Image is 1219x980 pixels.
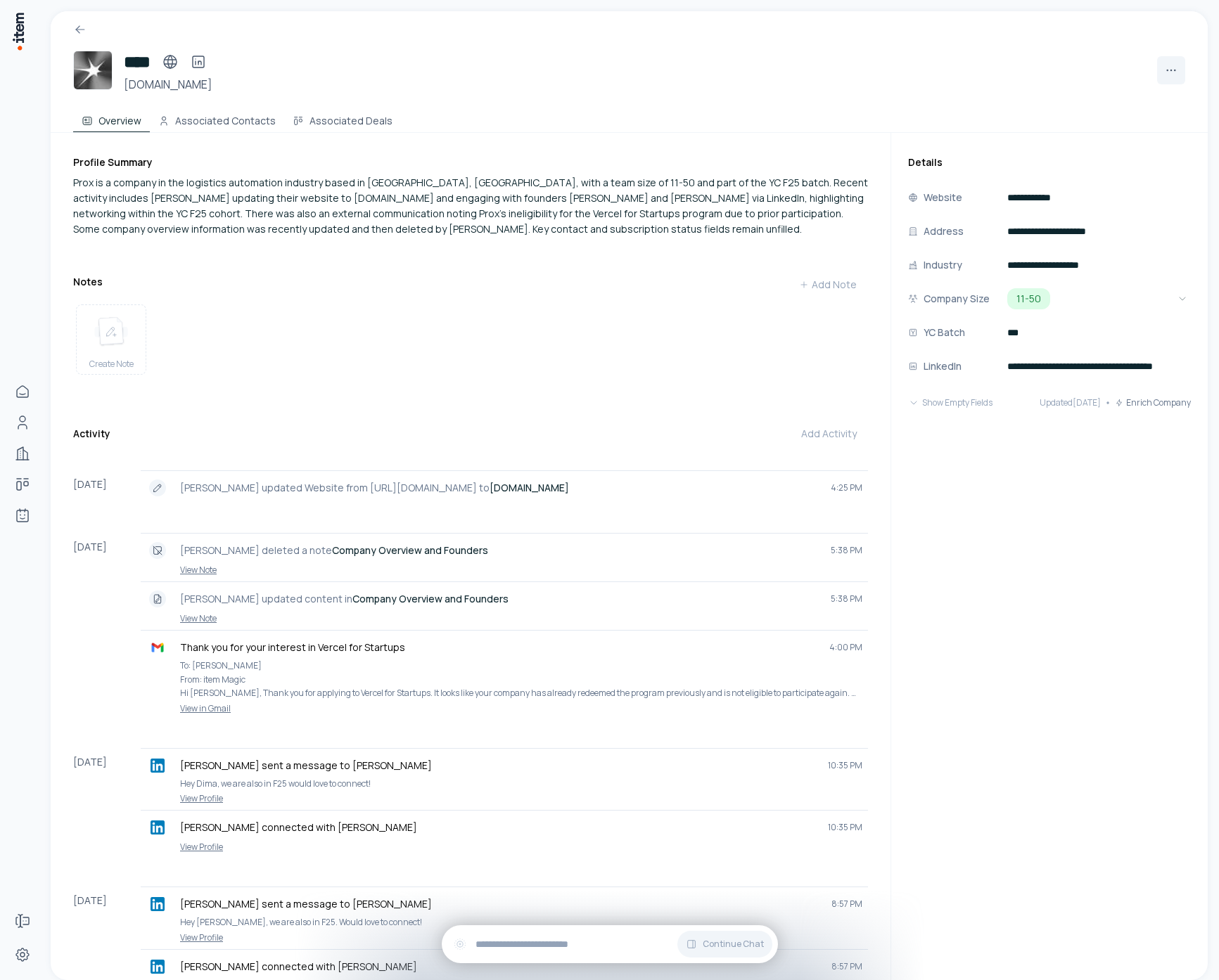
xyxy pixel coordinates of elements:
[146,793,862,804] a: View Profile
[8,439,37,468] a: Companies
[180,759,817,773] p: [PERSON_NAME] sent a message to [PERSON_NAME]
[8,408,37,437] a: Contacts
[73,175,868,237] div: Prox is a company in the logistics automation industry based in [GEOGRAPHIC_DATA], [GEOGRAPHIC_DA...
[831,482,862,494] span: 4:25 PM
[151,759,165,773] img: linkedin logo
[180,659,862,700] p: To: [PERSON_NAME] From: item Magic Hi [PERSON_NAME], Thank you for applying to Vercel for Startup...
[151,640,165,655] img: gmail logo
[8,907,37,935] a: Forms
[1157,56,1185,84] button: More actions
[828,760,862,771] span: 10:35 PM
[73,275,103,289] h3: Notes
[490,481,569,494] strong: [DOMAIN_NAME]
[8,378,37,406] a: Home
[146,565,862,576] a: View Note
[151,820,165,834] img: linkedin logo
[703,939,764,950] span: Continue Chat
[924,257,962,273] p: Industry
[332,543,488,557] strong: Company Overview and Founders
[180,592,819,606] p: [PERSON_NAME] updated content in
[180,481,819,495] p: [PERSON_NAME] updated Website from [URL][DOMAIN_NAME] to
[180,960,820,974] p: [PERSON_NAME] connected with [PERSON_NAME]
[151,960,165,974] img: linkedin logo
[146,842,862,853] a: View Profile
[908,389,993,417] button: Show Empty Fields
[284,104,401,132] button: Associated Deals
[150,104,284,132] button: Associated Contacts
[151,897,165,911] img: linkedin logo
[677,931,772,958] button: Continue Chat
[924,359,962,374] p: LinkedIn
[831,545,862,556] span: 5:38 PM
[89,359,134,370] span: Create Note
[352,592,509,605] strong: Company Overview and Founders
[180,640,818,655] p: Thank you for your interest in Vercel for Startups
[8,941,37,969] a: Settings
[790,420,868,448] button: Add Activity
[73,533,141,720] div: [DATE]
[180,820,817,834] p: [PERSON_NAME] connected with [PERSON_NAME]
[94,316,128,347] img: create note
[73,427,110,441] h3: Activity
[146,613,862,624] a: View Note
[8,470,37,498] a: deals
[829,642,862,653] span: 4:00 PM
[73,155,868,169] h3: Profile Summary
[146,932,862,943] a: View Profile
[908,155,1191,169] h3: Details
[1040,397,1101,408] span: Updated [DATE]
[180,777,862,791] p: Hey Dima, we are also in F25 would love to connect!
[124,76,212,93] h3: [DOMAIN_NAME]
[1115,389,1191,417] button: Enrich Company
[180,543,819,557] p: [PERSON_NAME] deleted a note
[76,304,146,375] button: create noteCreate Note
[924,190,962,205] p: Website
[924,224,964,239] p: Address
[788,271,868,299] button: Add Note
[828,822,862,833] span: 10:35 PM
[799,278,857,292] div: Add Note
[73,748,141,859] div: [DATE]
[831,593,862,605] span: 5:38 PM
[831,961,862,972] span: 8:57 PM
[73,470,141,505] div: [DATE]
[8,501,37,529] a: Agents
[442,925,778,963] div: Continue Chat
[924,291,990,307] p: Company Size
[180,897,820,911] p: [PERSON_NAME] sent a message to [PERSON_NAME]
[73,51,113,90] img: Prox
[73,104,150,132] button: Overview
[146,703,862,714] a: View in Gmail
[180,915,862,929] p: Hey [PERSON_NAME], we are also in F25. Would love to connect!
[924,325,965,340] p: YC Batch
[11,11,25,51] img: Item Brain Logo
[831,898,862,910] span: 8:57 PM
